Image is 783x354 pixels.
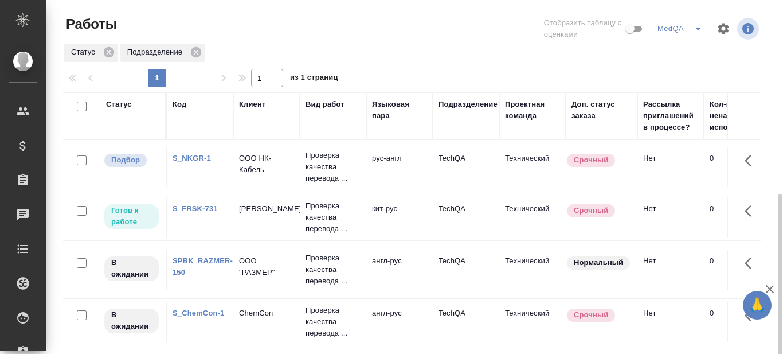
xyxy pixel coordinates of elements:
[173,204,218,213] a: S_FRSK-731
[111,154,140,166] p: Подбор
[103,255,160,282] div: Исполнитель назначен, приступать к работе пока рано
[103,308,160,334] div: Исполнитель назначен, приступать к работе пока рано
[111,309,152,332] p: В ожидании
[306,305,361,339] p: Проверка качества перевода ...
[710,15,737,42] span: Настроить таблицу
[571,99,632,122] div: Доп. статус заказа
[710,99,778,133] div: Кол-во неназначенных исполнителей
[637,302,704,342] td: Нет
[433,302,499,342] td: TechQA
[106,99,132,110] div: Статус
[239,203,294,215] p: [PERSON_NAME]
[574,257,623,269] p: Нормальный
[505,99,560,122] div: Проектная команда
[738,147,765,174] button: Здесь прячутся важные кнопки
[239,99,265,110] div: Клиент
[738,302,765,329] button: Здесь прячутся важные кнопки
[544,17,623,40] span: Отобразить таблицу с оценками
[433,197,499,238] td: TechQA
[71,46,99,58] p: Статус
[738,197,765,225] button: Здесь прячутся важные кнопки
[499,197,566,238] td: Технический
[173,256,233,277] a: SPBK_RAZMER-150
[239,308,294,319] p: ChemCon
[574,309,608,321] p: Срочный
[747,293,767,317] span: 🙏
[433,147,499,187] td: TechQA
[499,302,566,342] td: Технический
[239,255,294,278] p: ООО "РАЗМЕР"
[439,99,498,110] div: Подразделение
[306,99,344,110] div: Вид работ
[499,250,566,290] td: Технический
[306,200,361,235] p: Проверка качества перевода ...
[103,203,160,230] div: Исполнитель может приступить к работе
[239,153,294,176] p: ООО НК-Кабель
[127,46,186,58] p: Подразделение
[103,153,160,168] div: Можно подбирать исполнителей
[64,44,118,62] div: Статус
[372,99,427,122] div: Языковая пара
[366,250,433,290] td: англ-рус
[306,150,361,184] p: Проверка качества перевода ...
[111,257,152,280] p: В ожидании
[574,205,608,216] p: Срочный
[738,250,765,277] button: Здесь прячутся важные кнопки
[737,18,761,40] span: Посмотреть информацию
[63,15,117,33] span: Работы
[433,250,499,290] td: TechQA
[173,154,211,162] a: S_NKGR-1
[173,309,224,317] a: S_ChemCon-1
[655,20,710,38] div: split button
[290,71,338,87] span: из 1 страниц
[637,250,704,290] td: Нет
[111,205,152,228] p: Готов к работе
[743,291,772,320] button: 🙏
[637,197,704,238] td: Нет
[366,197,433,238] td: кит-рус
[120,44,205,62] div: Подразделение
[499,147,566,187] td: Технический
[173,99,186,110] div: Код
[574,154,608,166] p: Срочный
[637,147,704,187] td: Нет
[306,252,361,287] p: Проверка качества перевода ...
[366,147,433,187] td: рус-англ
[643,99,698,133] div: Рассылка приглашений в процессе?
[366,302,433,342] td: англ-рус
